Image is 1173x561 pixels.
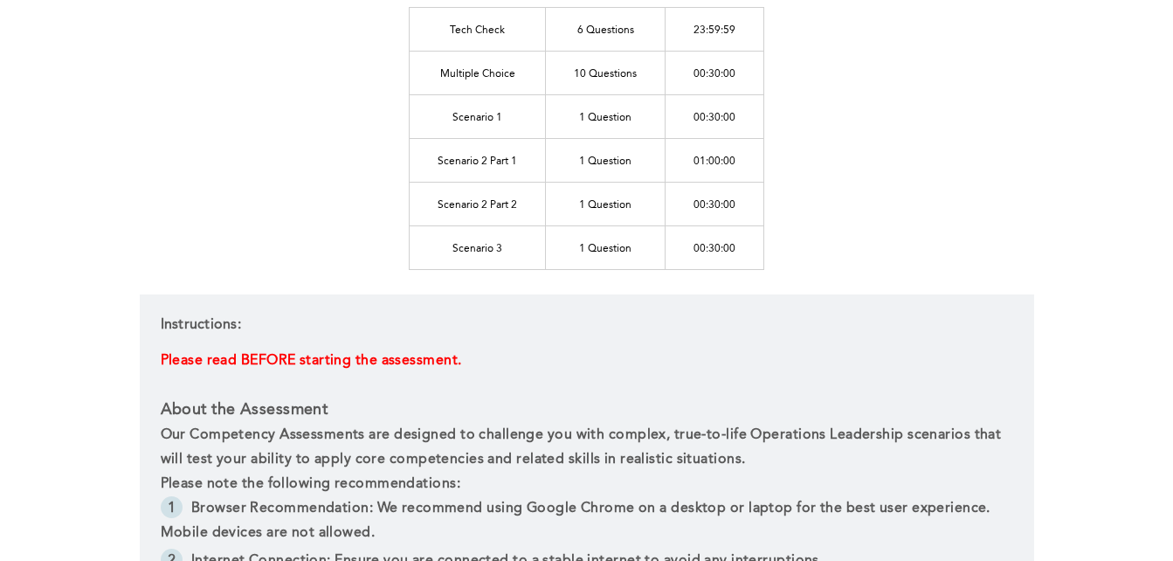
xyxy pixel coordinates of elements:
td: 1 Question [546,138,666,182]
span: Please read BEFORE starting the assessment. [161,354,462,368]
td: 1 Question [546,94,666,138]
td: 23:59:59 [666,7,764,51]
td: 00:30:00 [666,182,764,225]
td: 6 Questions [546,7,666,51]
span: Browser Recommendation: We recommend using Google Chrome on a desktop or laptop for the best user... [161,502,995,540]
td: Scenario 1 [410,94,546,138]
span: Please note the following recommendations: [161,477,460,491]
td: Multiple Choice [410,51,546,94]
td: 1 Question [546,225,666,269]
td: Scenario 2 Part 2 [410,182,546,225]
td: Scenario 3 [410,225,546,269]
td: 1 Question [546,182,666,225]
td: 10 Questions [546,51,666,94]
td: 01:00:00 [666,138,764,182]
td: Scenario 2 Part 1 [410,138,546,182]
td: 00:30:00 [666,94,764,138]
td: Tech Check [410,7,546,51]
td: 00:30:00 [666,51,764,94]
td: 00:30:00 [666,225,764,269]
span: Our Competency Assessments are designed to challenge you with complex, true-to-life Operations Le... [161,428,1005,467]
strong: About the Assessment [161,402,328,418]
